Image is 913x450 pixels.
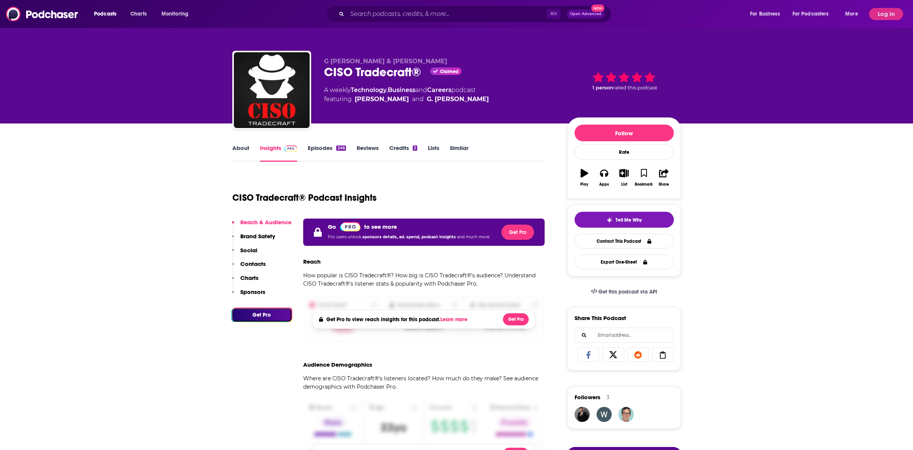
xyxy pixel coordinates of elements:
[125,8,151,20] a: Charts
[659,182,669,187] div: Share
[362,234,457,239] span: sponsors details, ad. spend, podcast insights
[240,260,266,267] p: Contacts
[606,217,612,223] img: tell me why sparkle
[234,52,310,128] img: CISO Tradecraft®
[389,144,417,162] a: Credits2
[240,219,291,226] p: Reach & Audience
[575,394,600,401] span: Followers
[575,125,674,141] button: Follow
[845,9,858,19] span: More
[427,95,489,104] a: G. Mark Hardy
[599,182,609,187] div: Apps
[547,9,561,19] span: ⌘ K
[613,85,657,91] span: rated this podcast
[615,217,642,223] span: Tell Me Why
[440,317,469,323] button: Learn more
[351,86,387,94] a: Technology
[415,86,427,94] span: and
[575,314,626,322] h3: Share This Podcast
[240,274,258,281] p: Charts
[232,233,275,247] button: Brand Safety
[94,9,116,19] span: Podcasts
[161,9,188,19] span: Monitoring
[232,260,266,274] button: Contacts
[575,144,674,160] div: Rate
[260,144,298,162] a: InsightsPodchaser Pro
[232,192,377,203] h1: CISO Tradecraft® Podcast Insights
[575,328,674,343] div: Search followers
[303,374,545,391] p: Where are CISO Tradecraft®'s listeners located? How much do they make? See audience demographics ...
[567,9,605,19] button: Open AdvancedNew
[232,144,249,162] a: About
[575,164,594,191] button: Play
[303,361,372,368] h3: Audience Demographics
[130,9,147,19] span: Charts
[324,86,489,104] div: A weekly podcast
[567,58,681,105] div: 1 personrated this podcast
[232,308,291,322] button: Get Pro
[340,222,361,231] a: Pro website
[575,407,590,422] img: JohirMia
[412,95,424,104] span: and
[619,407,634,422] img: rossayoung
[591,5,605,12] span: New
[750,9,780,19] span: For Business
[581,328,667,342] input: Email address...
[6,7,79,21] img: Podchaser - Follow, Share and Rate Podcasts
[578,347,600,362] a: Share on Facebook
[156,8,198,20] button: open menu
[652,347,674,362] a: Copy Link
[580,182,588,187] div: Play
[792,9,829,19] span: For Podcasters
[501,225,534,240] button: Get Pro
[840,8,868,20] button: open menu
[621,182,627,187] div: List
[232,219,291,233] button: Reach & Audience
[592,85,613,91] span: 1 person
[328,223,336,230] p: Go
[413,145,417,151] div: 2
[240,233,275,240] p: Brand Safety
[602,347,624,362] a: Share on X/Twitter
[575,255,674,269] button: Export One-Sheet
[575,234,674,248] a: Contact This Podcast
[388,86,415,94] a: Business
[240,247,257,254] p: Social
[89,8,126,20] button: open menu
[357,144,379,162] a: Reviews
[450,144,468,162] a: Similar
[745,8,789,20] button: open menu
[324,58,447,65] span: G [PERSON_NAME] & [PERSON_NAME]
[594,164,614,191] button: Apps
[597,407,612,422] img: weedloversusa
[570,12,601,16] span: Open Advanced
[364,223,397,230] p: to see more
[440,70,459,73] span: Claimed
[598,289,657,295] span: Get this podcast via API
[308,144,346,162] a: Episodes246
[634,164,654,191] button: Bookmark
[303,258,321,265] h3: Reach
[232,274,258,288] button: Charts
[355,95,409,104] a: Ross Young
[614,164,634,191] button: List
[635,182,653,187] div: Bookmark
[654,164,673,191] button: Share
[503,313,529,325] button: Get Pro
[284,145,298,152] img: Podchaser Pro
[328,231,490,243] p: Pro users unlock and much more.
[428,144,439,162] a: Lists
[336,145,346,151] div: 246
[606,394,609,401] div: 3
[303,271,545,288] p: How popular is CISO Tradecraft®? How big is CISO Tradecraft®'s audience? Understand CISO Tradecra...
[347,8,547,20] input: Search podcasts, credits, & more...
[627,347,649,362] a: Share on Reddit
[232,247,257,261] button: Social
[334,5,619,23] div: Search podcasts, credits, & more...
[575,212,674,228] button: tell me why sparkleTell Me Why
